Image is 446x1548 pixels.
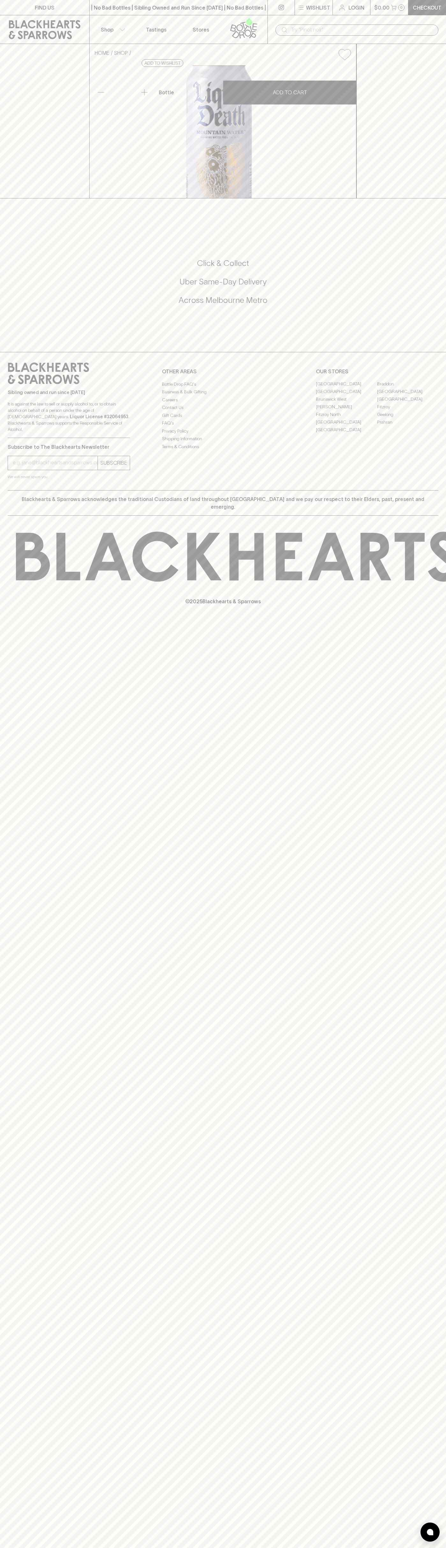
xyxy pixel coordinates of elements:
[156,86,223,99] div: Bottle
[377,396,438,403] a: [GEOGRAPHIC_DATA]
[146,26,166,33] p: Tastings
[134,15,179,44] a: Tastings
[316,380,377,388] a: [GEOGRAPHIC_DATA]
[179,15,223,44] a: Stores
[377,403,438,411] a: Fitzroy
[316,403,377,411] a: [PERSON_NAME]
[35,4,55,11] p: FIND US
[162,419,284,427] a: FAQ's
[8,233,438,339] div: Call to action block
[70,414,128,419] strong: Liquor License #32064953
[413,4,442,11] p: Checkout
[101,26,113,33] p: Shop
[8,474,130,480] p: We will never spam you
[90,15,134,44] button: Shop
[162,427,284,435] a: Privacy Policy
[162,388,284,396] a: Business & Bulk Gifting
[223,81,356,104] button: ADD TO CART
[162,443,284,450] a: Terms & Conditions
[427,1529,433,1535] img: bubble-icon
[13,458,98,468] input: e.g. jane@blackheartsandsparrows.com.au
[162,435,284,443] a: Shipping Information
[114,50,128,56] a: SHOP
[8,401,130,433] p: It is against the law to sell or supply alcohol to, or to obtain alcohol on behalf of a person un...
[8,389,130,396] p: Sibling owned and run since [DATE]
[316,396,377,403] a: Brunswick West
[100,459,127,467] p: SUBSCRIBE
[162,404,284,412] a: Contact Us
[162,396,284,404] a: Careers
[316,426,377,434] a: [GEOGRAPHIC_DATA]
[316,419,377,426] a: [GEOGRAPHIC_DATA]
[316,388,377,396] a: [GEOGRAPHIC_DATA]
[377,380,438,388] a: Braddon
[316,411,377,419] a: Fitzroy North
[8,258,438,269] h5: Click & Collect
[316,368,438,375] p: OUR STORES
[162,412,284,419] a: Gift Cards
[8,443,130,451] p: Subscribe to The Blackhearts Newsletter
[162,380,284,388] a: Bottle Drop FAQ's
[142,59,183,67] button: Add to wishlist
[95,50,109,56] a: HOME
[400,6,403,9] p: 0
[193,26,209,33] p: Stores
[291,25,433,35] input: Try "Pinot noir"
[8,276,438,287] h5: Uber Same-Day Delivery
[159,89,174,96] p: Bottle
[162,368,284,375] p: OTHER AREAS
[377,388,438,396] a: [GEOGRAPHIC_DATA]
[377,411,438,419] a: Geelong
[90,65,356,198] img: 36459.png
[98,456,130,470] button: SUBSCRIBE
[8,295,438,305] h5: Across Melbourne Metro
[377,419,438,426] a: Prahran
[12,495,434,511] p: Blackhearts & Sparrows acknowledges the traditional Custodians of land throughout [GEOGRAPHIC_DAT...
[348,4,364,11] p: Login
[273,89,307,96] p: ADD TO CART
[374,4,390,11] p: $0.00
[306,4,330,11] p: Wishlist
[336,47,354,63] button: Add to wishlist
